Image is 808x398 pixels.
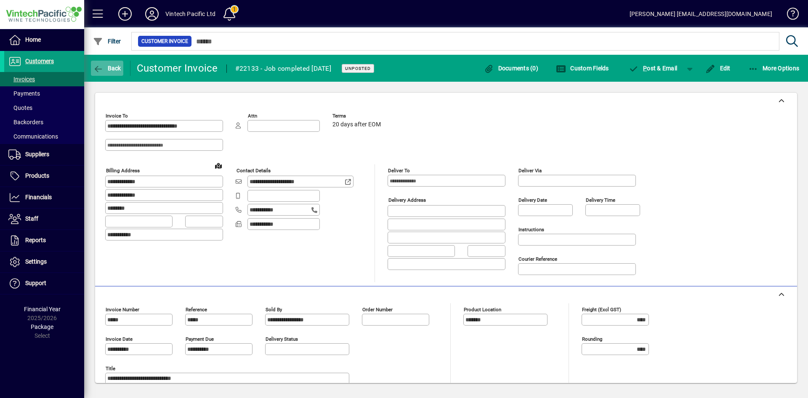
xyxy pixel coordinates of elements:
[4,230,84,251] a: Reports
[481,61,540,76] button: Documents (0)
[8,119,43,126] span: Backorders
[4,208,84,230] a: Staff
[643,65,647,72] span: P
[25,151,49,158] span: Suppliers
[518,227,544,232] mat-label: Instructions
[93,38,121,45] span: Filter
[554,61,611,76] button: Custom Fields
[25,237,46,243] span: Reports
[332,121,381,128] span: 20 days after EOM
[31,323,53,330] span: Package
[4,144,84,165] a: Suppliers
[4,72,84,86] a: Invoices
[25,258,47,265] span: Settings
[112,6,138,21] button: Add
[25,280,46,286] span: Support
[8,104,32,111] span: Quotes
[212,159,225,172] a: View on map
[25,58,54,64] span: Customers
[4,166,84,187] a: Products
[186,336,214,342] mat-label: Payment due
[582,307,621,313] mat-label: Freight (excl GST)
[25,36,41,43] span: Home
[748,65,800,72] span: More Options
[345,66,371,71] span: Unposted
[362,307,393,313] mat-label: Order number
[141,37,188,45] span: Customer Invoice
[4,86,84,101] a: Payments
[629,65,678,72] span: ost & Email
[91,61,123,76] button: Back
[8,76,35,83] span: Invoices
[464,307,501,313] mat-label: Product location
[4,29,84,51] a: Home
[8,133,58,140] span: Communications
[266,307,282,313] mat-label: Sold by
[186,307,207,313] mat-label: Reference
[106,113,128,119] mat-label: Invoice To
[518,168,542,174] mat-label: Deliver via
[91,34,123,49] button: Filter
[518,256,557,262] mat-label: Courier Reference
[137,61,218,75] div: Customer Invoice
[705,65,731,72] span: Edit
[4,115,84,129] a: Backorders
[106,307,139,313] mat-label: Invoice number
[25,194,52,200] span: Financials
[484,65,538,72] span: Documents (0)
[165,7,215,21] div: Vintech Pacific Ltd
[138,6,165,21] button: Profile
[235,62,331,75] div: #22133 - Job completed [DATE]
[248,113,257,119] mat-label: Attn
[106,366,115,371] mat-label: Title
[781,2,797,29] a: Knowledge Base
[4,187,84,208] a: Financials
[93,65,121,72] span: Back
[556,65,609,72] span: Custom Fields
[4,101,84,115] a: Quotes
[703,61,733,76] button: Edit
[388,168,410,174] mat-label: Deliver To
[4,273,84,294] a: Support
[4,251,84,272] a: Settings
[4,129,84,144] a: Communications
[746,61,802,76] button: More Options
[8,90,40,97] span: Payments
[25,215,38,222] span: Staff
[518,197,547,203] mat-label: Delivery date
[332,113,383,119] span: Terms
[266,336,298,342] mat-label: Delivery status
[84,61,130,76] app-page-header-button: Back
[582,336,602,342] mat-label: Rounding
[25,172,49,179] span: Products
[106,336,133,342] mat-label: Invoice date
[625,61,682,76] button: Post & Email
[630,7,772,21] div: [PERSON_NAME] [EMAIL_ADDRESS][DOMAIN_NAME]
[24,306,61,313] span: Financial Year
[586,197,615,203] mat-label: Delivery time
